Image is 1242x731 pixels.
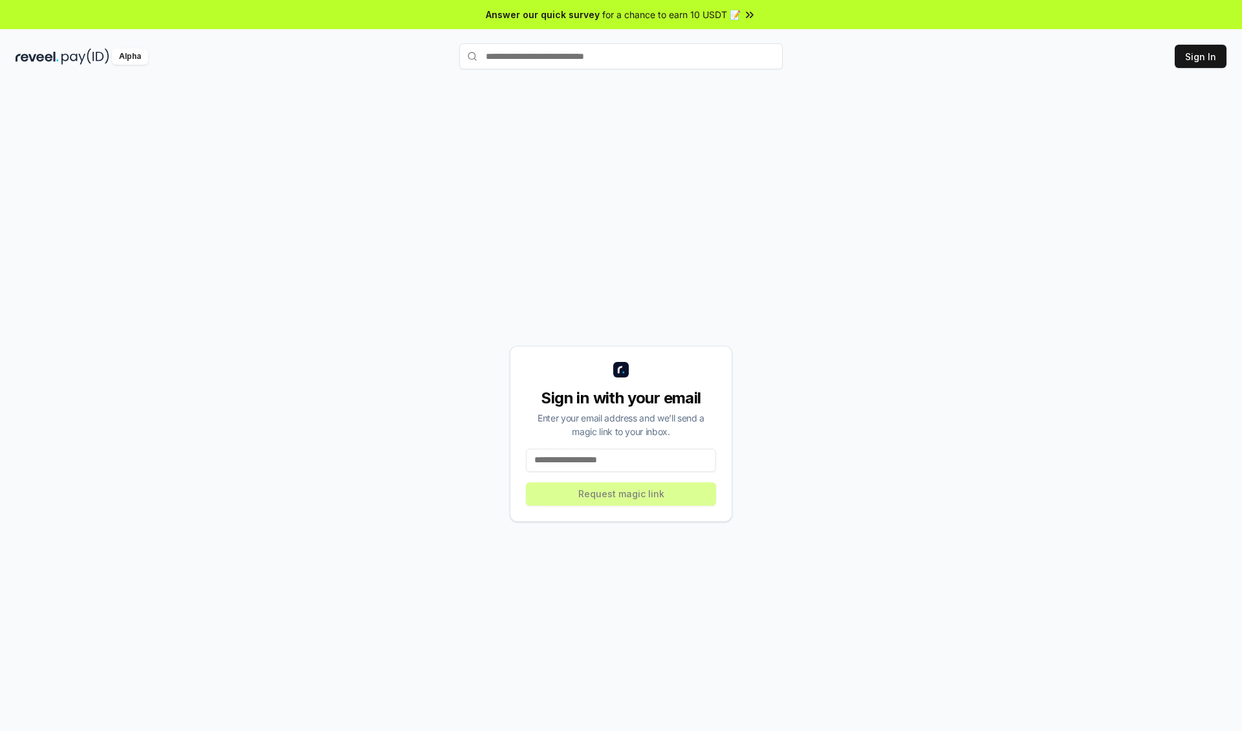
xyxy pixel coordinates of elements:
div: Enter your email address and we’ll send a magic link to your inbox. [526,411,716,438]
div: Sign in with your email [526,388,716,409]
div: Alpha [112,49,148,65]
img: reveel_dark [16,49,59,65]
img: logo_small [613,362,629,377]
button: Sign In [1175,45,1226,68]
span: Answer our quick survey [486,8,600,21]
img: pay_id [61,49,109,65]
span: for a chance to earn 10 USDT 📝 [602,8,741,21]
